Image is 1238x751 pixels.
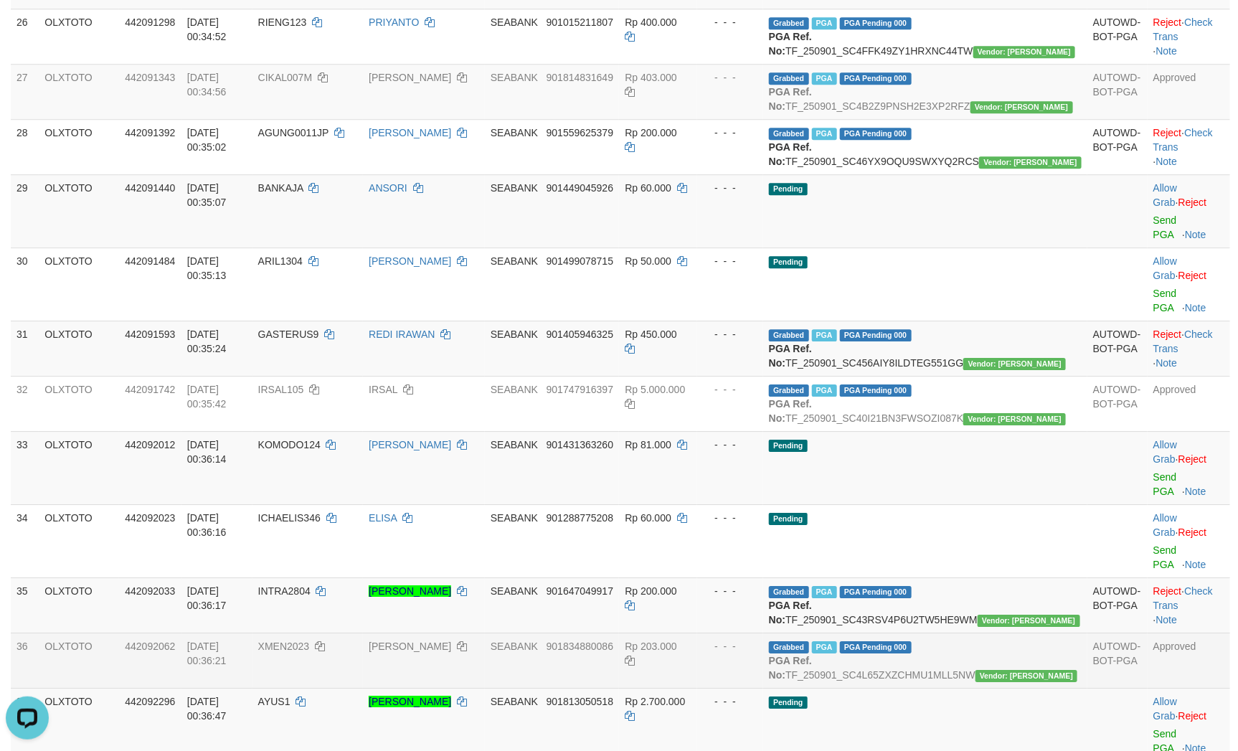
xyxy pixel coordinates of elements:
[547,439,613,450] span: Copy 901431363260 to clipboard
[187,182,227,208] span: [DATE] 00:35:07
[187,585,227,611] span: [DATE] 00:36:17
[39,431,119,504] td: OLXTOTO
[125,255,175,267] span: 442091484
[39,577,119,633] td: OLXTOTO
[1178,710,1207,722] a: Reject
[840,641,912,653] span: PGA Pending
[1148,577,1230,633] td: · ·
[963,413,1066,425] span: Vendor URL: https://secure4.1velocity.biz
[187,384,227,410] span: [DATE] 00:35:42
[11,9,39,64] td: 26
[491,182,538,194] span: SEABANK
[1153,512,1178,538] span: ·
[258,585,311,597] span: INTRA2804
[625,384,685,395] span: Rp 5.000.000
[1148,247,1230,321] td: ·
[258,72,312,83] span: CIKAL007M
[1153,696,1177,722] a: Allow Grab
[258,255,303,267] span: ARIL1304
[187,439,227,465] span: [DATE] 00:36:14
[769,141,812,167] b: PGA Ref. No:
[39,321,119,376] td: OLXTOTO
[769,343,812,369] b: PGA Ref. No:
[1153,585,1182,597] a: Reject
[491,585,538,597] span: SEABANK
[1153,182,1177,208] a: Allow Grab
[1185,302,1206,313] a: Note
[1148,431,1230,504] td: ·
[812,72,837,85] span: Marked by aubjanuari
[1153,696,1178,722] span: ·
[547,127,613,138] span: Copy 901559625379 to clipboard
[625,585,676,597] span: Rp 200.000
[369,16,419,28] a: PRIYANTO
[187,696,227,722] span: [DATE] 00:36:47
[258,439,321,450] span: KOMODO124
[625,696,685,707] span: Rp 2.700.000
[812,329,837,341] span: Marked by aubjanuari
[703,15,757,29] div: - - -
[1153,585,1213,611] a: Check Trans
[11,376,39,431] td: 32
[1087,119,1148,174] td: AUTOWD-BOT-PGA
[125,384,175,395] span: 442091742
[369,585,451,597] a: [PERSON_NAME]
[547,384,613,395] span: Copy 901747916397 to clipboard
[840,384,912,397] span: PGA Pending
[975,670,1078,682] span: Vendor URL: https://secure4.1velocity.biz
[547,696,613,707] span: Copy 901813050518 to clipboard
[1153,544,1177,570] a: Send PGA
[11,577,39,633] td: 35
[625,127,676,138] span: Rp 200.000
[187,72,227,98] span: [DATE] 00:34:56
[703,639,757,653] div: - - -
[125,641,175,652] span: 442092062
[187,641,227,666] span: [DATE] 00:36:21
[369,641,451,652] a: [PERSON_NAME]
[1087,633,1148,688] td: AUTOWD-BOT-PGA
[1156,357,1178,369] a: Note
[703,327,757,341] div: - - -
[1156,614,1178,625] a: Note
[625,512,671,524] span: Rp 60.000
[625,439,671,450] span: Rp 81.000
[703,126,757,140] div: - - -
[1148,9,1230,64] td: · ·
[258,696,290,707] span: AYUS1
[369,439,451,450] a: [PERSON_NAME]
[625,641,676,652] span: Rp 203.000
[11,633,39,688] td: 36
[491,255,538,267] span: SEABANK
[369,182,407,194] a: ANSORI
[39,633,119,688] td: OLXTOTO
[769,641,809,653] span: Grabbed
[125,585,175,597] span: 442092033
[547,512,613,524] span: Copy 901288775208 to clipboard
[769,86,812,112] b: PGA Ref. No:
[1178,526,1207,538] a: Reject
[1153,182,1178,208] span: ·
[547,182,613,194] span: Copy 901449045926 to clipboard
[1087,9,1148,64] td: AUTOWD-BOT-PGA
[369,255,451,267] a: [PERSON_NAME]
[491,641,538,652] span: SEABANK
[763,64,1087,119] td: TF_250901_SC4B2Z9PNSH2E3XP2RFZ
[547,329,613,340] span: Copy 901405946325 to clipboard
[187,127,227,153] span: [DATE] 00:35:02
[1148,504,1230,577] td: ·
[125,182,175,194] span: 442091440
[6,6,49,49] button: Open LiveChat chat widget
[491,696,538,707] span: SEABANK
[769,440,808,452] span: Pending
[1178,270,1207,281] a: Reject
[840,329,912,341] span: PGA Pending
[1153,127,1182,138] a: Reject
[703,438,757,452] div: - - -
[1087,321,1148,376] td: AUTOWD-BOT-PGA
[1148,119,1230,174] td: · ·
[39,64,119,119] td: OLXTOTO
[763,119,1087,174] td: TF_250901_SC46YX9OQU9SWXYQ2RCS
[187,16,227,42] span: [DATE] 00:34:52
[187,255,227,281] span: [DATE] 00:35:13
[769,17,809,29] span: Grabbed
